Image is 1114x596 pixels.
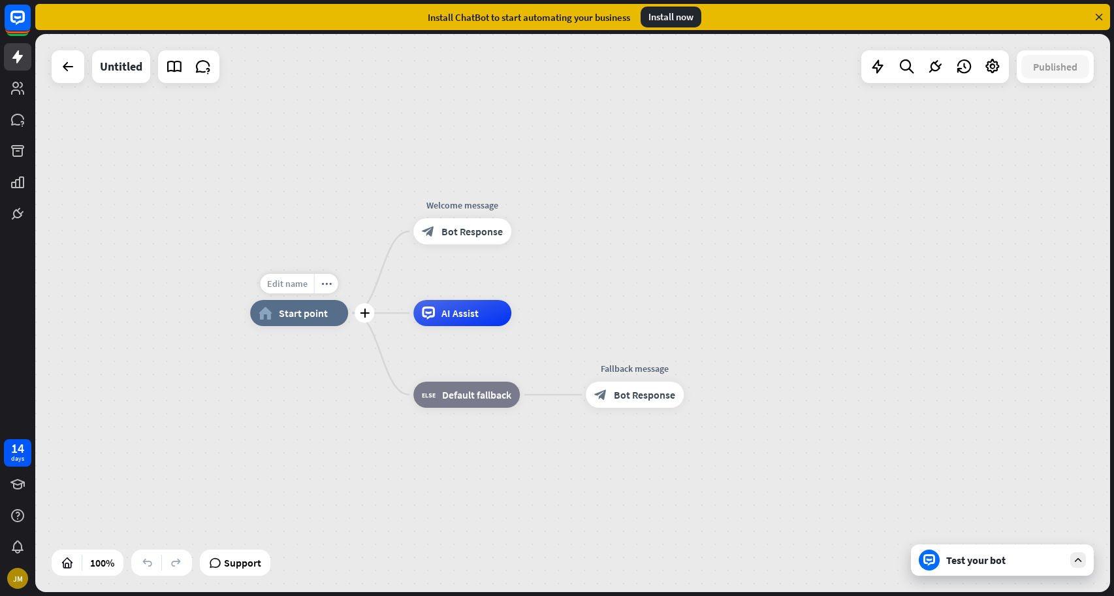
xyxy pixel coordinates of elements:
button: Published [1021,55,1089,78]
i: block_fallback [422,388,436,401]
i: block_bot_response [594,388,607,401]
div: Welcome message [404,199,521,212]
span: AI Assist [441,306,479,320]
div: Untitled [100,50,142,83]
span: Default fallback [442,388,511,401]
span: Edit name [267,278,308,290]
div: Install now [641,7,701,27]
i: home_2 [259,306,272,320]
i: block_bot_response [422,225,435,238]
i: more_horiz [321,279,332,289]
div: JM [7,568,28,589]
i: plus [360,308,370,318]
a: 14 days [4,439,31,467]
span: Bot Response [441,225,503,238]
div: Install ChatBot to start automating your business [428,11,630,24]
div: Fallback message [576,362,693,375]
div: 100% [86,552,118,573]
span: Bot Response [614,388,675,401]
span: Support [224,552,261,573]
span: Start point [279,306,328,320]
div: Test your bot [946,554,1064,567]
div: days [11,454,24,463]
div: 14 [11,442,24,454]
button: Open LiveChat chat widget [10,5,50,44]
